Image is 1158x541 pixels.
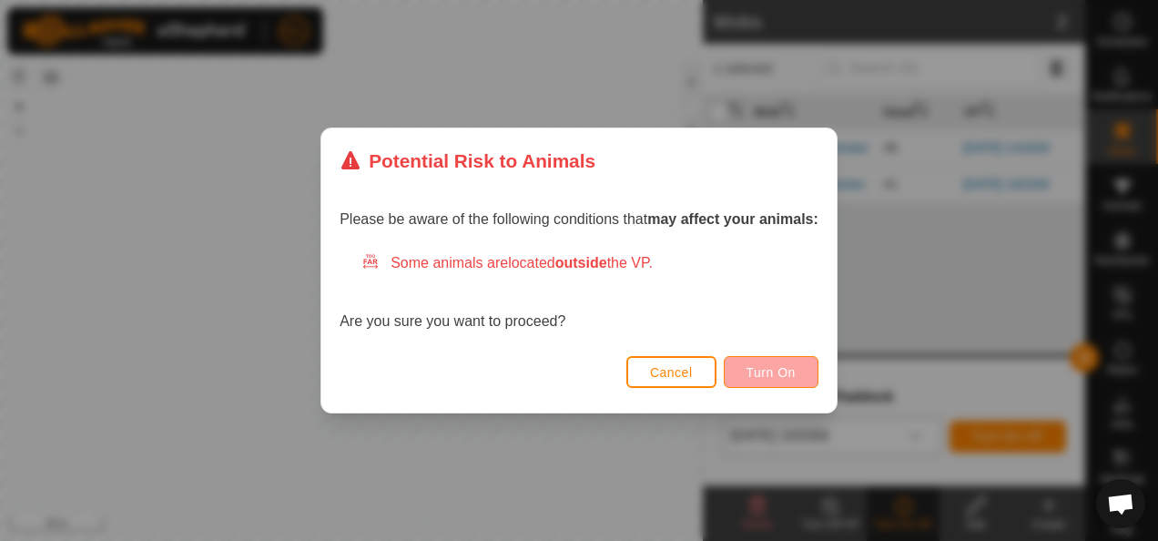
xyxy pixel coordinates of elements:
span: Please be aware of the following conditions that [340,211,818,227]
strong: outside [555,255,607,270]
button: Turn On [724,356,818,388]
div: Potential Risk to Animals [340,147,595,175]
span: Cancel [650,365,693,380]
a: Open chat [1096,479,1145,528]
button: Cancel [626,356,716,388]
span: Turn On [747,365,796,380]
span: located the VP. [508,255,653,270]
div: Some animals are [361,252,818,274]
strong: may affect your animals: [647,211,818,227]
div: Are you sure you want to proceed? [340,252,818,332]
